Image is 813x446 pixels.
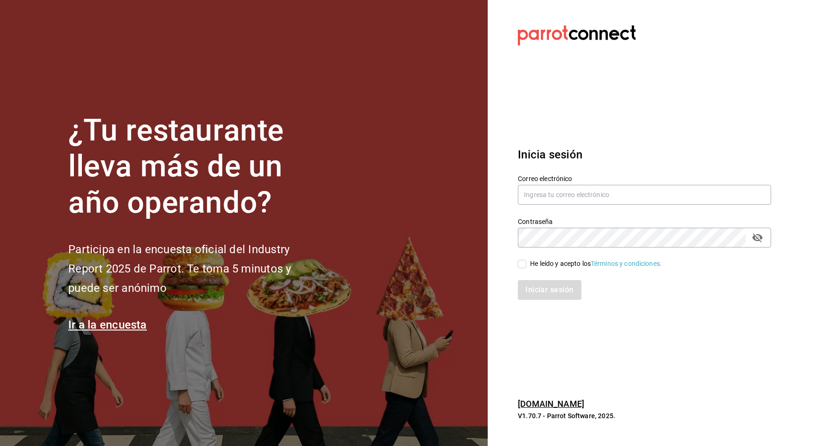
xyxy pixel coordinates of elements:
p: V1.70.7 - Parrot Software, 2025. [518,411,771,421]
button: passwordField [749,230,765,246]
label: Contraseña [518,218,771,224]
h2: Participa en la encuesta oficial del Industry Report 2025 de Parrot. Te toma 5 minutos y puede se... [68,240,322,297]
a: Ir a la encuesta [68,318,147,331]
h3: Inicia sesión [518,146,771,163]
h1: ¿Tu restaurante lleva más de un año operando? [68,113,322,221]
a: Términos y condiciones. [591,260,662,267]
input: Ingresa tu correo electrónico [518,185,771,205]
a: [DOMAIN_NAME] [518,399,584,409]
div: He leído y acepto los [530,259,662,269]
label: Correo electrónico [518,175,771,182]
